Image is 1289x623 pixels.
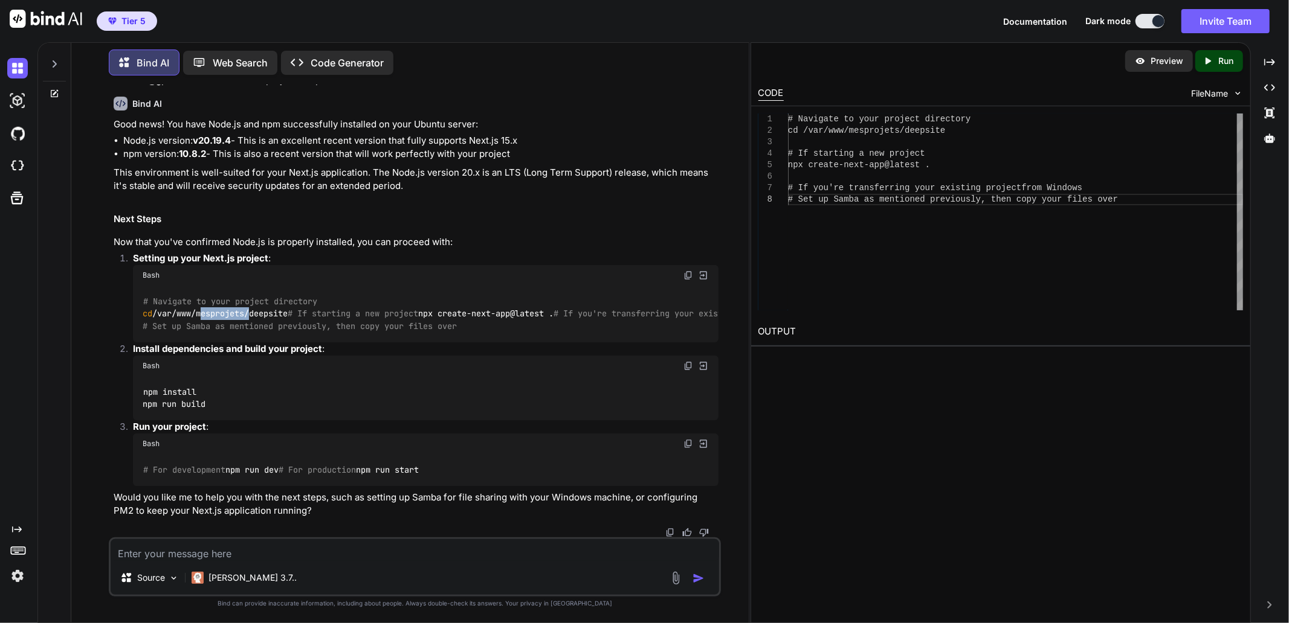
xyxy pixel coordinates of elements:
[758,86,784,101] div: CODE
[1021,183,1082,193] span: from Windows
[143,464,225,475] span: # For development
[758,159,772,171] div: 5
[758,171,772,182] div: 6
[109,599,721,608] p: Bind can provide inaccurate information, including about people. Always double-check its answers....
[137,572,165,584] p: Source
[751,318,1250,346] h2: OUTPUT
[143,270,160,280] span: Bash
[788,114,971,124] span: # Navigate to your project directory
[288,308,418,319] span: # If starting a new project
[179,148,206,159] strong: 10.8.2
[1191,88,1228,100] span: FileName
[133,252,719,266] p: :
[114,118,719,132] p: Good news! You have Node.js and npm successfully installed on your Ubuntu server:
[123,147,719,161] li: npm version: - This is also a recent version that will work perfectly with your project
[208,572,297,584] p: [PERSON_NAME] 3.7..
[788,183,1021,193] span: # If you're transferring your existing project
[169,573,179,583] img: Pick Models
[1026,194,1117,204] span: py your files over
[683,439,693,449] img: copy
[1085,15,1131,27] span: Dark mode
[1135,56,1146,66] img: preview
[683,270,693,280] img: copy
[7,58,28,78] img: darkChat
[133,420,719,434] p: :
[758,113,772,125] div: 1
[1218,55,1233,67] p: Run
[758,194,772,205] div: 8
[133,421,206,432] strong: Run your project
[143,439,160,449] span: Bash
[693,572,705,584] img: icon
[114,166,719,193] p: This environment is well-suited for your Next.js application. The Node.js version 20.x is an LTS ...
[279,464,356,475] span: # For production
[10,10,82,28] img: Bind AI
[758,125,772,136] div: 2
[758,182,772,194] div: 7
[699,528,709,537] img: dislike
[143,296,317,307] span: # Navigate to your project directory
[682,528,692,537] img: like
[7,123,28,144] img: githubDark
[758,136,772,148] div: 3
[143,321,457,331] span: # Set up Samba as mentioned previously, then copy your files over
[132,98,162,110] h6: Bind AI
[121,15,146,27] span: Tier 5
[114,212,719,226] h2: Next Steps
[758,148,772,159] div: 4
[7,156,28,176] img: cloudideIcon
[193,135,231,146] strong: v20.19.4
[788,149,925,158] span: # If starting a new project
[192,572,204,584] img: Claude 3.7 Sonnet (Anthropic)
[133,343,322,354] strong: Install dependencies and build your project
[1181,9,1270,33] button: Invite Team
[114,235,719,249] p: Now that you've confirmed Node.js is properly installed, you can proceed with:
[143,361,160,371] span: Bash
[7,566,28,586] img: settings
[143,295,839,333] code: /var/www/mesprojets/deepsite npx create-next-app@latest .
[698,360,709,371] img: Open in Browser
[698,438,709,449] img: Open in Browser
[788,160,930,170] span: npx create-next-app@latest .
[108,18,117,25] img: premium
[213,56,268,70] p: Web Search
[554,308,839,319] span: # If you're transferring your existing project from Windows
[683,361,693,371] img: copy
[133,252,268,264] strong: Setting up your Next.js project
[1003,16,1067,27] span: Documentation
[114,491,719,518] p: Would you like me to help you with the next steps, such as setting up Samba for file sharing with...
[1003,15,1067,28] button: Documentation
[665,528,675,537] img: copy
[143,386,206,411] code: npm install npm run build
[788,126,945,135] span: cd /var/www/mesprojets/deepsite
[97,11,157,31] button: premiumTier 5
[137,56,169,70] p: Bind AI
[788,194,1027,204] span: # Set up Samba as mentioned previously, then co
[698,270,709,281] img: Open in Browser
[311,56,384,70] p: Code Generator
[669,571,683,585] img: attachment
[143,308,152,319] span: cd
[1151,55,1183,67] p: Preview
[133,342,719,356] p: :
[1233,88,1243,98] img: chevron down
[143,464,420,476] code: npm run dev npm run start
[7,91,28,111] img: darkAi-studio
[123,134,719,148] li: Node.js version: - This is an excellent recent version that fully supports Next.js 15.x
